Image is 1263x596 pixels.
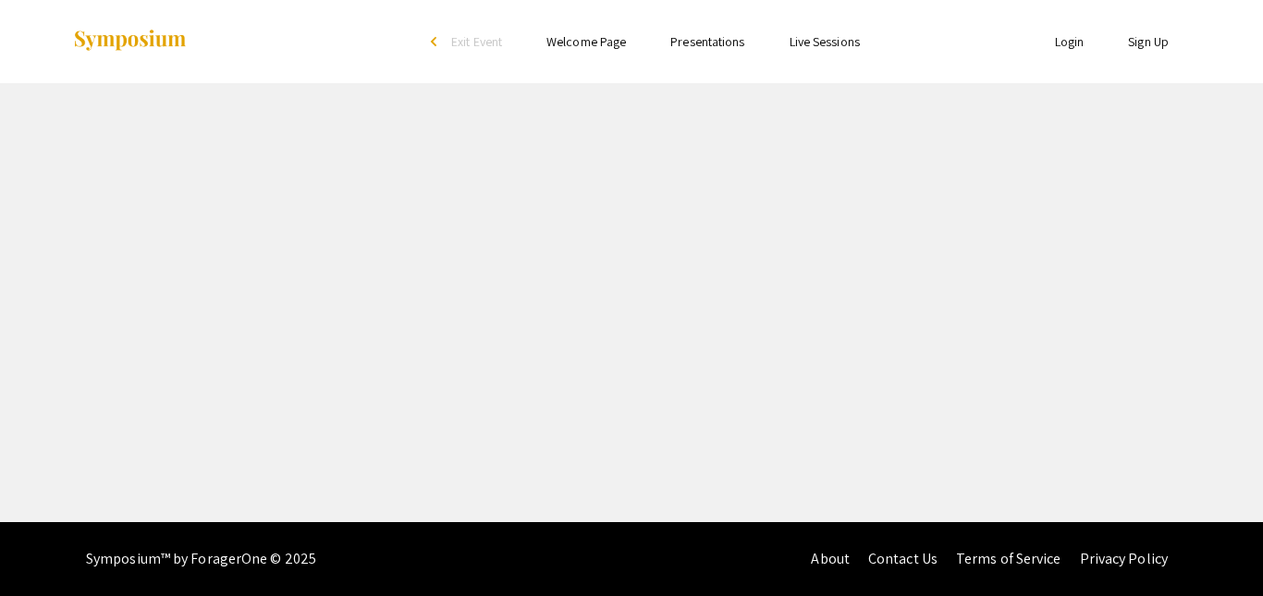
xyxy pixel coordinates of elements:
img: Symposium by ForagerOne [72,29,188,54]
a: Privacy Policy [1080,549,1168,568]
a: About [811,549,850,568]
span: Exit Event [451,33,502,50]
a: Live Sessions [790,33,860,50]
div: arrow_back_ios [431,36,442,47]
a: Login [1055,33,1085,50]
a: Terms of Service [956,549,1061,568]
a: Presentations [670,33,744,50]
a: Contact Us [868,549,938,568]
a: Welcome Page [546,33,626,50]
div: Symposium™ by ForagerOne © 2025 [86,522,316,596]
a: Sign Up [1128,33,1169,50]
